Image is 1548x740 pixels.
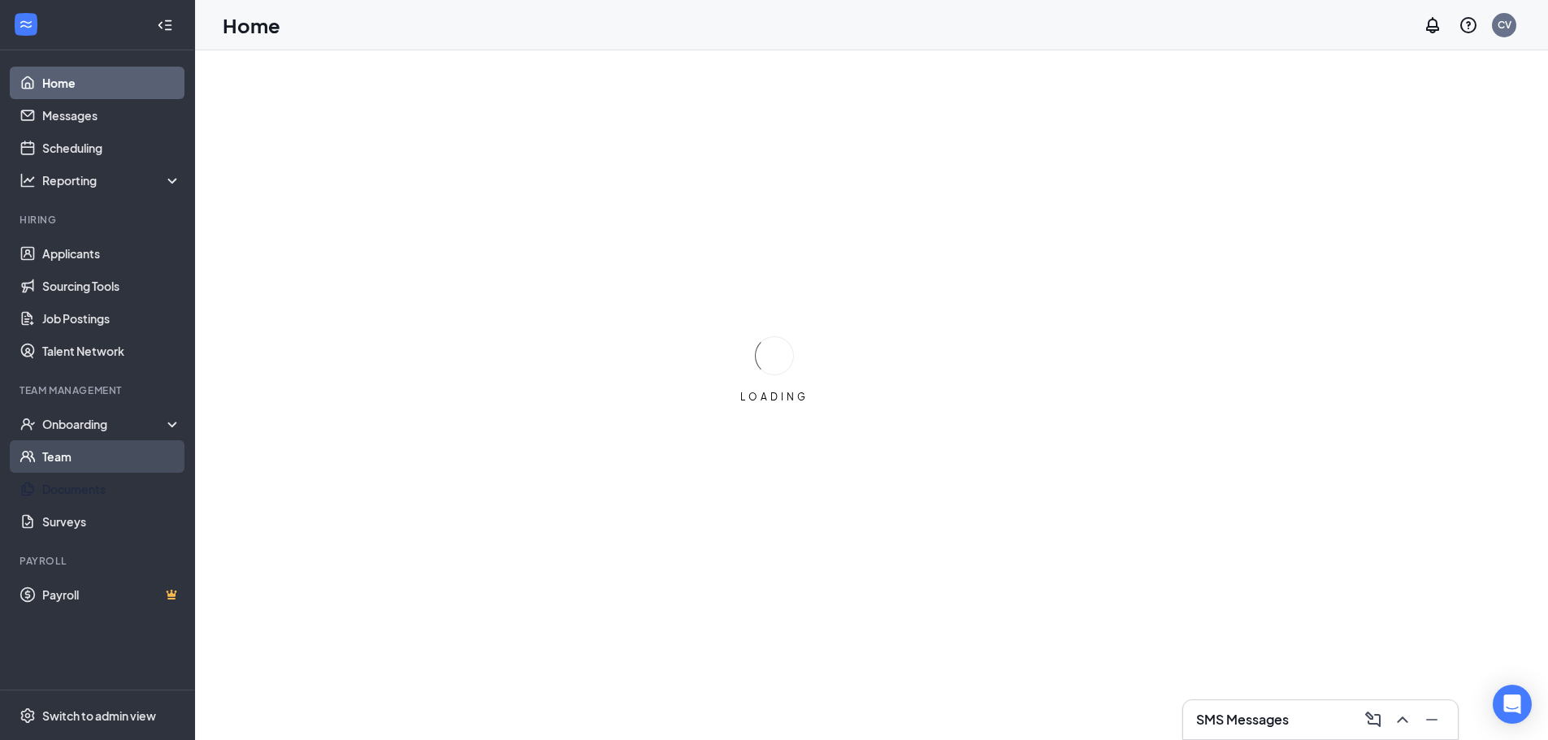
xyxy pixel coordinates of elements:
svg: Minimize [1422,710,1442,729]
div: Team Management [20,383,178,397]
div: Onboarding [42,416,167,432]
div: Reporting [42,172,182,188]
h1: Home [223,11,280,39]
svg: QuestionInfo [1459,15,1478,35]
a: Applicants [42,237,181,270]
div: LOADING [734,390,815,404]
a: PayrollCrown [42,578,181,611]
div: CV [1498,18,1511,32]
div: Open Intercom Messenger [1493,685,1532,724]
a: Job Postings [42,302,181,335]
svg: UserCheck [20,416,36,432]
svg: Settings [20,708,36,724]
svg: ComposeMessage [1364,710,1383,729]
button: Minimize [1419,707,1445,733]
a: Team [42,440,181,473]
div: Payroll [20,554,178,568]
a: Surveys [42,505,181,538]
div: Hiring [20,213,178,227]
div: Switch to admin view [42,708,156,724]
button: ComposeMessage [1360,707,1386,733]
h3: SMS Messages [1196,711,1289,729]
a: Scheduling [42,132,181,164]
button: ChevronUp [1390,707,1416,733]
a: Home [42,67,181,99]
svg: Notifications [1423,15,1442,35]
svg: WorkstreamLogo [18,16,34,32]
a: Messages [42,99,181,132]
svg: Analysis [20,172,36,188]
a: Documents [42,473,181,505]
a: Sourcing Tools [42,270,181,302]
a: Talent Network [42,335,181,367]
svg: Collapse [157,17,173,33]
svg: ChevronUp [1393,710,1412,729]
